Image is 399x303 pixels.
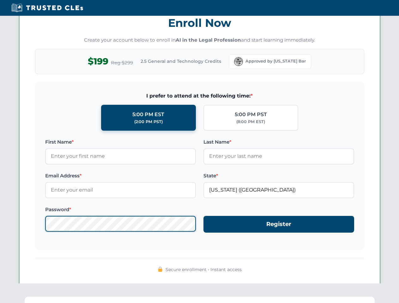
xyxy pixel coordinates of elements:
[111,59,133,67] span: Reg $299
[203,172,354,180] label: State
[132,110,164,119] div: 5:00 PM EST
[35,37,364,44] p: Create your account below to enroll in and start learning immediately.
[166,266,242,273] span: Secure enrollment • Instant access
[203,182,354,198] input: Florida (FL)
[203,216,354,233] button: Register
[45,92,354,100] span: I prefer to attend at the following time:
[88,54,108,68] span: $199
[234,57,243,66] img: Florida Bar
[45,148,196,164] input: Enter your first name
[45,206,196,213] label: Password
[134,119,163,125] div: (2:00 PM PST)
[158,267,163,272] img: 🔒
[35,13,364,33] h3: Enroll Now
[235,110,267,119] div: 5:00 PM PST
[45,172,196,180] label: Email Address
[245,58,306,64] span: Approved by [US_STATE] Bar
[45,182,196,198] input: Enter your email
[45,138,196,146] label: First Name
[236,119,265,125] div: (8:00 PM EST)
[141,58,221,65] span: 2.5 General and Technology Credits
[9,3,85,13] img: Trusted CLEs
[203,148,354,164] input: Enter your last name
[176,37,241,43] strong: AI in the Legal Profession
[203,138,354,146] label: Last Name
